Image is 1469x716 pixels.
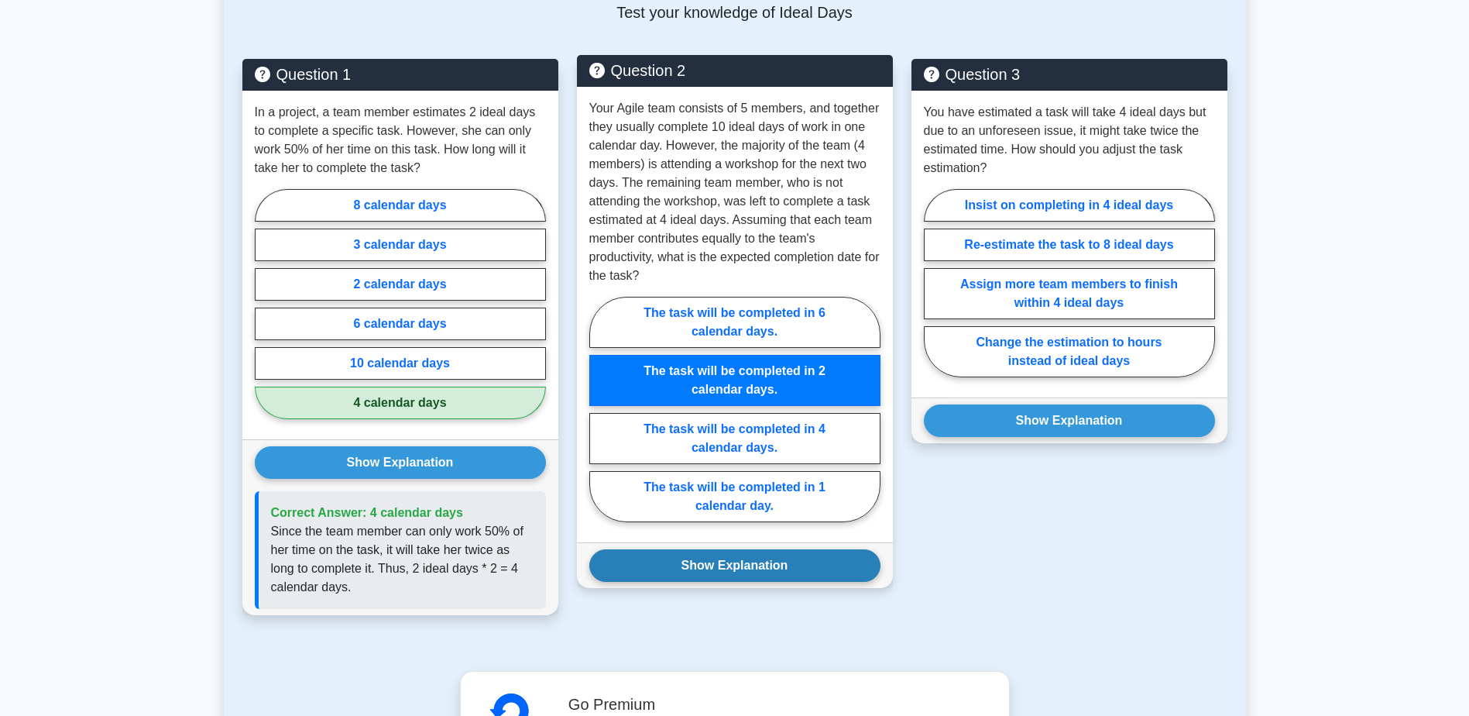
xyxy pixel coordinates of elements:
[589,99,880,285] p: Your Agile team consists of 5 members, and together they usually complete 10 ideal days of work i...
[242,3,1227,22] p: Test your knowledge of Ideal Days
[255,446,546,479] button: Show Explanation
[255,268,546,301] label: 2 calendar days
[924,404,1215,437] button: Show Explanation
[589,413,880,464] label: The task will be completed in 4 calendar days.
[271,522,534,597] p: Since the team member can only work 50% of her time on the task, it will take her twice as long t...
[924,189,1215,222] label: Insist on completing in 4 ideal days
[271,506,463,519] span: Correct Answer: 4 calendar days
[589,355,880,406] label: The task will be completed in 2 calendar days.
[589,549,880,582] button: Show Explanation
[924,229,1215,261] label: Re-estimate the task to 8 ideal days
[924,326,1215,377] label: Change the estimation to hours instead of ideal days
[255,347,546,380] label: 10 calendar days
[255,65,546,84] h5: Question 1
[924,268,1215,319] label: Assign more team members to finish within 4 ideal days
[589,61,880,80] h5: Question 2
[924,65,1215,84] h5: Question 3
[255,308,546,340] label: 6 calendar days
[589,297,880,348] label: The task will be completed in 6 calendar days.
[255,189,546,222] label: 8 calendar days
[589,471,880,522] label: The task will be completed in 1 calendar day.
[255,103,546,177] p: In a project, a team member estimates 2 ideal days to complete a specific task. However, she can ...
[255,229,546,261] label: 3 calendar days
[924,103,1215,177] p: You have estimated a task will take 4 ideal days but due to an unforeseen issue, it might take tw...
[255,387,546,419] label: 4 calendar days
